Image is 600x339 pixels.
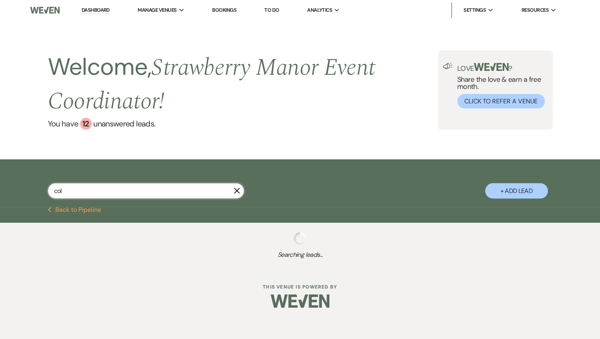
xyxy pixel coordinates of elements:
[443,63,453,69] img: loud-speaker-illustration.svg
[48,183,244,198] input: Search by name, event date, email address or phone number
[271,287,329,315] img: Weven Logo
[48,50,375,119] span: Strawberry Manor Event Coordinator !
[82,7,110,14] a: Dashboard
[453,63,548,108] div: Share the love & earn a free month.
[212,7,236,13] a: Bookings
[485,183,548,198] button: + Add Lead
[307,6,332,14] span: Analytics
[48,207,102,213] button: Back to Pipeline
[138,6,176,14] span: Manage Venues
[457,94,545,108] button: Click to Refer a Venue
[80,118,92,130] div: 12
[48,50,438,118] h2: Welcome,
[30,250,570,260] span: Searching leads...
[521,6,548,14] span: Resources
[48,118,438,130] a: You have 12 unanswered leads.
[30,2,60,18] img: Weven Logo
[464,6,486,14] span: Settings
[294,232,306,245] img: loading spinner
[457,63,548,72] p: Love ?
[474,63,509,71] img: weven-logo-green.svg
[264,7,279,13] a: To Do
